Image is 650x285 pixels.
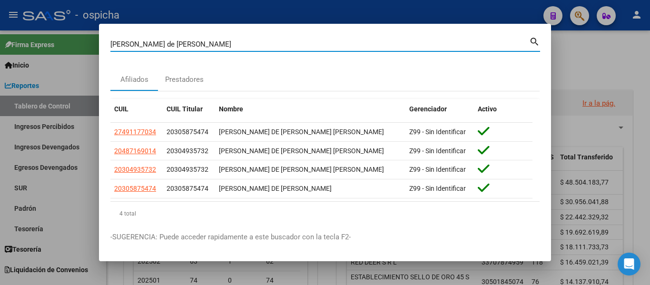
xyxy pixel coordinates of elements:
datatable-header-cell: Nombre [215,99,405,119]
div: [PERSON_NAME] DE [PERSON_NAME] [PERSON_NAME] [219,164,402,175]
span: 20487169014 [114,147,156,155]
div: [PERSON_NAME] DE [PERSON_NAME] [PERSON_NAME] [219,127,402,138]
datatable-header-cell: Gerenciador [405,99,474,119]
span: Z99 - Sin Identificar [409,185,466,192]
span: Activo [478,105,497,113]
span: CUIL Titular [167,105,203,113]
div: Open Intercom Messenger [618,253,640,275]
span: Z99 - Sin Identificar [409,128,466,136]
datatable-header-cell: CUIL [110,99,163,119]
span: CUIL [114,105,128,113]
span: 20304935732 [114,166,156,173]
span: Nombre [219,105,243,113]
datatable-header-cell: CUIL Titular [163,99,215,119]
div: 4 total [110,202,540,226]
span: 20305875474 [114,185,156,192]
span: 20304935732 [167,147,208,155]
span: Z99 - Sin Identificar [409,166,466,173]
div: Prestadores [165,74,204,85]
span: 20305875474 [167,128,208,136]
div: Afiliados [120,74,148,85]
div: [PERSON_NAME] DE [PERSON_NAME] [PERSON_NAME] [219,146,402,157]
datatable-header-cell: Activo [474,99,533,119]
div: [PERSON_NAME] DE [PERSON_NAME] [219,183,402,194]
span: Z99 - Sin Identificar [409,147,466,155]
span: 20304935732 [167,166,208,173]
span: 20305875474 [167,185,208,192]
mat-icon: search [529,35,540,47]
p: -SUGERENCIA: Puede acceder rapidamente a este buscador con la tecla F2- [110,232,540,243]
span: 27491177034 [114,128,156,136]
span: Gerenciador [409,105,447,113]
